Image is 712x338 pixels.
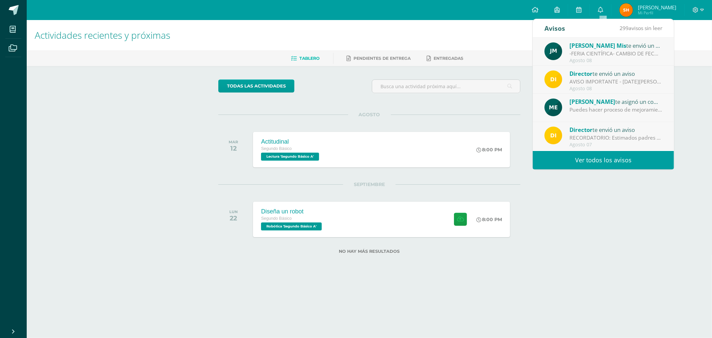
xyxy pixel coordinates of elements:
label: No hay más resultados [218,249,520,254]
div: Puedes hacer proceso de mejoramiento por 21 pts. 7/30 [569,106,662,114]
span: Director [569,70,592,77]
div: MAR [229,140,238,144]
div: te envió un aviso [569,69,662,78]
span: Actividades recientes y próximas [35,29,170,41]
div: RECORDATORIO: Estimados padres de familia y/o encargados. Compartimos información a tomar en cuen... [569,134,662,142]
span: Director [569,126,592,134]
a: Ver todos los avisos [533,151,674,169]
span: Mi Perfil [638,10,676,16]
span: Pendientes de entrega [354,56,411,61]
a: Entregadas [427,53,464,64]
span: Segundo Básico [261,216,292,221]
div: te asignó un comentario en 'Examen' para 'Comunicación y lenguaje' [569,97,662,106]
span: Segundo Básico [261,146,292,151]
a: Pendientes de entrega [347,53,411,64]
div: te envió un aviso [569,125,662,134]
div: 8:00 PM [476,216,502,222]
div: AVISO IMPORTANTE - LUNES 11 DE AGOSTO: Estimados padres de familia y/o encargados: Les informamos... [569,78,662,86]
div: Diseña un robot [261,208,323,215]
img: e5319dee200a4f57f0a5ff00aaca67bb.png [544,99,562,116]
span: avisos sin leer [620,24,662,32]
img: f0b35651ae50ff9c693c4cbd3f40c4bb.png [544,70,562,88]
img: 6bd1f88eaa8f84a993684add4ac8f9ce.png [544,42,562,60]
div: 12 [229,144,238,152]
div: Agosto 07 [569,142,662,148]
img: f0b35651ae50ff9c693c4cbd3f40c4bb.png [544,127,562,144]
span: SEPTIEMBRE [343,181,396,187]
span: Entregadas [434,56,464,61]
div: Actitudinal [261,138,321,145]
div: -FERIA CIENTÍFICA- CAMBIO DE FECHA-: Buena tarde queridos estudiantes espero se encuentren bien. ... [569,50,662,57]
a: todas las Actividades [218,79,294,93]
div: Avisos [544,19,565,37]
span: [PERSON_NAME] Mis [569,42,626,49]
span: Robótica 'Segundo Básico A' [261,222,322,230]
span: 299 [620,24,629,32]
span: [PERSON_NAME] [569,98,615,106]
div: Agosto 08 [569,58,662,63]
div: 8:00 PM [476,147,502,153]
span: [PERSON_NAME] [638,4,676,11]
div: 22 [229,214,238,222]
div: LUN [229,209,238,214]
input: Busca una actividad próxima aquí... [372,80,520,93]
span: AGOSTO [348,112,391,118]
img: 869aa223b515ac158a5cbb52e2c181c2.png [620,3,633,17]
span: Lectura 'Segundo Básico A' [261,153,319,161]
div: Agosto 08 [569,86,662,92]
div: te envió un aviso [569,41,662,50]
a: Tablero [291,53,320,64]
span: Tablero [300,56,320,61]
